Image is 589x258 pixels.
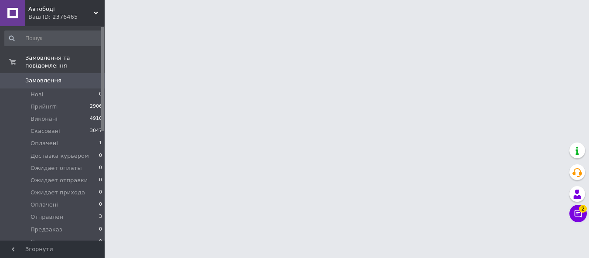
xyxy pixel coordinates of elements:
[99,139,102,147] span: 1
[579,205,587,213] span: 2
[31,127,60,135] span: Скасовані
[99,91,102,98] span: 0
[31,201,58,209] span: Оплачені
[31,91,43,98] span: Нові
[99,238,102,246] span: 0
[28,13,105,21] div: Ваш ID: 2376465
[31,238,63,246] span: Самовывоз
[569,205,587,222] button: Чат з покупцем2
[99,201,102,209] span: 0
[25,77,61,85] span: Замовлення
[99,152,102,160] span: 0
[90,127,102,135] span: 3047
[31,152,89,160] span: Доставка курьером
[99,164,102,172] span: 0
[31,213,63,221] span: Отправлен
[31,164,82,172] span: Ожидает оплаты
[4,31,103,46] input: Пошук
[99,213,102,221] span: 3
[99,226,102,234] span: 0
[31,103,58,111] span: Прийняті
[31,189,85,197] span: Ожидает прихода
[28,5,94,13] span: Автободі
[90,103,102,111] span: 2906
[31,226,62,234] span: Предзаказ
[31,177,88,184] span: Ожидает отправки
[31,115,58,123] span: Виконані
[31,139,58,147] span: Оплачені
[99,177,102,184] span: 0
[99,189,102,197] span: 0
[90,115,102,123] span: 4910
[25,54,105,70] span: Замовлення та повідомлення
